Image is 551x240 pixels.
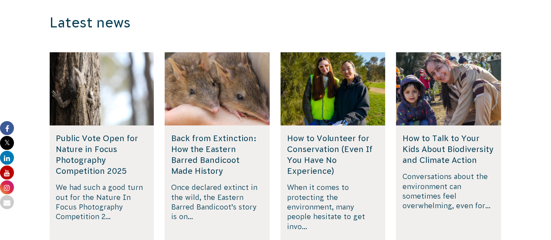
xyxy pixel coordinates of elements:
[50,14,384,31] h3: Latest news
[287,133,379,177] h5: How to Volunteer for Conservation (Even If You Have No Experience)
[56,133,148,177] h5: Public Vote Open for Nature in Focus Photography Competition 2025
[171,133,263,177] h5: Back from Extinction: How the Eastern Barred Bandicoot Made History
[402,133,494,166] h5: How to Talk to Your Kids About Biodiversity and Climate Action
